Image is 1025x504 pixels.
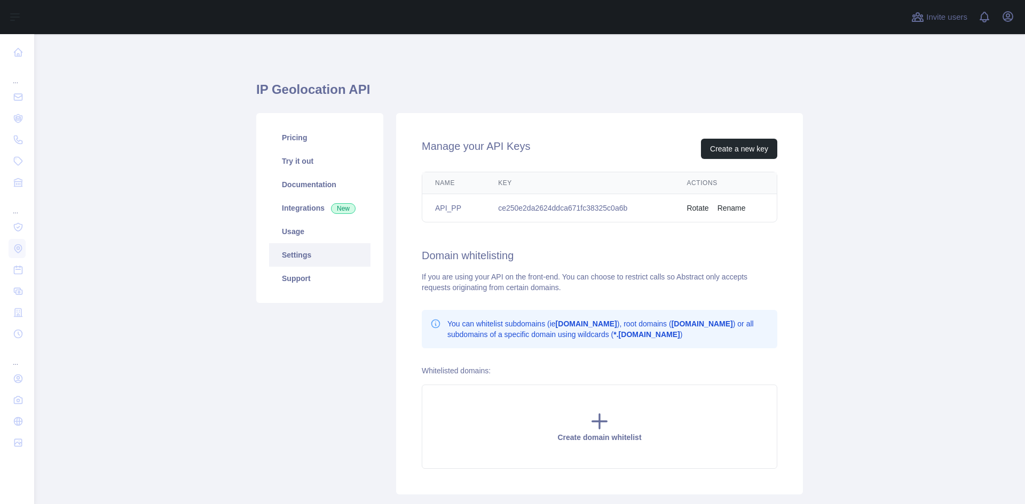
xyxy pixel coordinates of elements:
[422,271,777,293] div: If you are using your API on the front-end. You can choose to restrict calls so Abstract only acc...
[687,203,708,213] button: Rotate
[269,243,370,267] a: Settings
[447,318,769,340] p: You can whitelist subdomains (ie ), root domains ( ) or all subdomains of a specific domain using...
[909,9,969,26] button: Invite users
[269,126,370,149] a: Pricing
[422,172,485,194] th: Name
[269,149,370,173] a: Try it out
[422,248,777,263] h2: Domain whitelisting
[556,319,617,328] b: [DOMAIN_NAME]
[256,81,803,107] h1: IP Geolocation API
[269,173,370,196] a: Documentation
[485,194,674,222] td: ce250e2da2624ddca671fc38325c0a6b
[9,346,26,367] div: ...
[9,64,26,85] div: ...
[557,433,641,442] span: Create domain whitelist
[422,366,491,375] label: Whitelisted domains:
[613,330,680,339] b: *.[DOMAIN_NAME]
[701,139,777,159] button: Create a new key
[9,194,26,215] div: ...
[422,139,530,159] h2: Manage your API Keys
[717,203,746,213] button: Rename
[269,267,370,290] a: Support
[674,172,777,194] th: Actions
[485,172,674,194] th: Key
[269,196,370,220] a: Integrations New
[331,203,356,214] span: New
[926,11,967,23] span: Invite users
[672,319,733,328] b: [DOMAIN_NAME]
[269,220,370,243] a: Usage
[422,194,485,222] td: API_PP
